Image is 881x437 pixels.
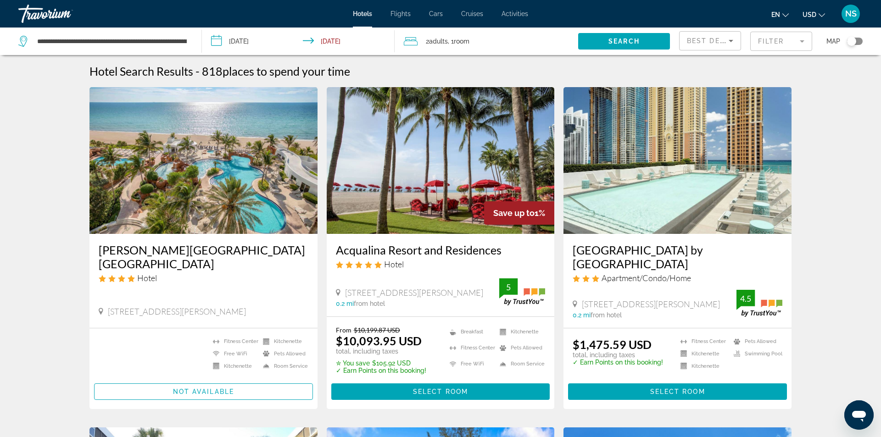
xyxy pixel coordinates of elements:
[336,259,546,269] div: 5 star Hotel
[676,350,729,358] li: Kitchenette
[499,278,545,305] img: trustyou-badge.svg
[573,359,663,366] p: ✓ Earn Points on this booking!
[771,8,789,21] button: Change language
[495,326,545,337] li: Kitchenette
[426,35,448,48] span: 2
[445,358,495,370] li: Free WiFi
[390,10,411,17] a: Flights
[208,362,258,370] li: Kitchenette
[687,35,733,46] mat-select: Sort by
[573,243,782,271] a: [GEOGRAPHIC_DATA] by [GEOGRAPHIC_DATA]
[729,337,782,345] li: Pets Allowed
[99,243,308,271] a: [PERSON_NAME][GEOGRAPHIC_DATA] [GEOGRAPHIC_DATA]
[354,326,400,334] del: $10,199.87 USD
[99,273,308,283] div: 4 star Hotel
[676,337,729,345] li: Fitness Center
[454,38,469,45] span: Room
[258,350,308,358] li: Pets Allowed
[445,326,495,337] li: Breakfast
[429,38,448,45] span: Adults
[137,273,157,283] span: Hotel
[493,208,535,218] span: Save up to
[89,87,318,234] img: Hotel image
[202,28,395,55] button: Check-in date: Nov 14, 2025 Check-out date: Nov 21, 2025
[602,273,691,283] span: Apartment/Condo/Home
[354,300,385,307] span: from hotel
[345,288,483,298] span: [STREET_ADDRESS][PERSON_NAME]
[331,386,550,396] a: Select Room
[573,337,652,351] ins: $1,475.59 USD
[336,334,422,348] ins: $10,093.95 USD
[336,360,370,367] span: ✮ You save
[568,386,787,396] a: Select Room
[94,386,313,396] a: Not available
[845,9,857,18] span: NS
[353,10,372,17] a: Hotels
[336,348,426,355] p: total, including taxes
[384,259,404,269] span: Hotel
[336,367,426,374] p: ✓ Earn Points on this booking!
[495,358,545,370] li: Room Service
[803,11,816,18] span: USD
[445,342,495,354] li: Fitness Center
[173,388,234,395] span: Not available
[573,273,782,283] div: 3 star Apartment
[18,2,110,26] a: Travorium
[208,337,258,345] li: Fitness Center
[327,87,555,234] img: Hotel image
[202,64,350,78] h2: 818
[582,299,720,309] span: [STREET_ADDRESS][PERSON_NAME]
[94,383,313,400] button: Not available
[208,350,258,358] li: Free WiFi
[502,10,528,17] a: Activities
[840,37,863,45] button: Toggle map
[826,35,840,48] span: Map
[413,388,468,395] span: Select Room
[844,400,874,430] iframe: Button to launch messaging window
[750,31,812,51] button: Filter
[676,362,729,370] li: Kitchenette
[484,201,554,225] div: 1%
[258,337,308,345] li: Kitchenette
[573,311,591,319] span: 0.2 mi
[336,300,354,307] span: 0.2 mi
[563,87,792,234] img: Hotel image
[573,351,663,359] p: total, including taxes
[771,11,780,18] span: en
[736,293,755,304] div: 4.5
[429,10,443,17] a: Cars
[591,311,622,319] span: from hotel
[495,342,545,354] li: Pets Allowed
[395,28,578,55] button: Travelers: 2 adults, 0 children
[89,64,193,78] h1: Hotel Search Results
[687,37,735,44] span: Best Deals
[729,350,782,358] li: Swimming Pool
[331,383,550,400] button: Select Room
[258,362,308,370] li: Room Service
[108,306,246,316] span: [STREET_ADDRESS][PERSON_NAME]
[461,10,483,17] a: Cruises
[336,326,351,334] span: From
[195,64,200,78] span: -
[608,38,640,45] span: Search
[736,290,782,317] img: trustyou-badge.svg
[223,64,350,78] span: places to spend your time
[448,35,469,48] span: , 1
[499,282,518,293] div: 5
[803,8,825,21] button: Change currency
[578,33,670,50] button: Search
[650,388,705,395] span: Select Room
[336,243,546,257] a: Acqualina Resort and Residences
[336,360,426,367] p: $105.92 USD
